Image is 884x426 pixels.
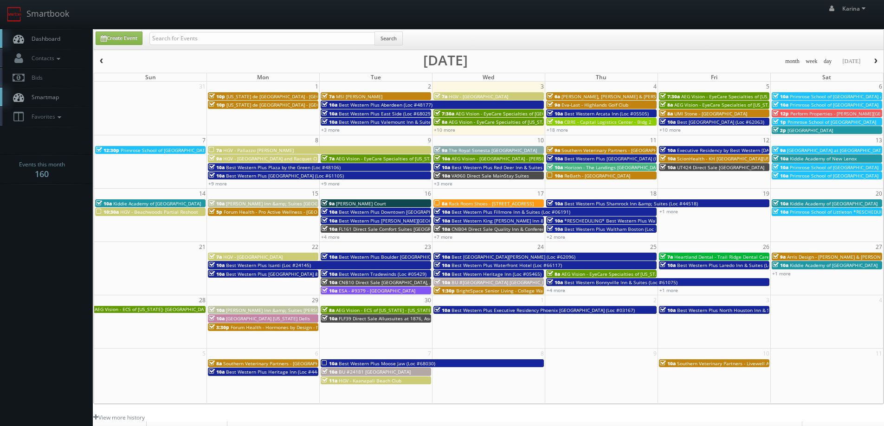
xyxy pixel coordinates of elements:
span: ScionHealth - KH [GEOGRAPHIC_DATA][US_STATE] [677,155,787,162]
a: +3 more [434,180,452,187]
span: 5 [201,349,206,358]
span: 14 [198,189,206,198]
span: Executive Residency by Best Western [DATE] (Loc #44764) [677,147,806,153]
span: 22 [311,242,319,252]
span: 10a [209,369,225,375]
span: Best Western Arcata Inn (Loc #05505) [564,110,649,117]
span: 6a [547,93,560,100]
span: 10a [434,226,450,232]
span: 10a [322,209,337,215]
a: +4 more [321,234,340,240]
span: 10a [209,262,225,268]
span: 10a [660,262,676,268]
span: 10a [547,172,563,179]
span: The Royal Sonesta [GEOGRAPHIC_DATA] [449,147,537,153]
span: 10a [209,172,225,179]
span: 7 [427,349,432,358]
span: 19 [762,189,770,198]
span: 9a [773,147,786,153]
span: 8a [434,200,447,207]
span: 8 [314,135,319,145]
span: Southern Veterinary Partners - [GEOGRAPHIC_DATA] [223,360,338,367]
button: month [782,56,803,67]
span: 16 [424,189,432,198]
span: 15 [311,189,319,198]
span: Primrose School of [GEOGRAPHIC_DATA] [787,119,876,125]
span: *RESCHEDULING* Best Western Plus Waltham Boston (Loc #22009) [564,217,716,224]
span: 30 [424,295,432,305]
span: HGV - Kaanapali Beach Club [339,377,401,384]
a: +10 more [434,127,455,133]
span: 24 [536,242,545,252]
span: Best Western Plus Plaza by the Green (Loc #48106) [226,164,341,171]
span: 10a [547,279,563,286]
span: 17 [536,189,545,198]
span: Kiddie Academy of [GEOGRAPHIC_DATA] [790,200,878,207]
span: Best Western Plus [GEOGRAPHIC_DATA] & Suites (Loc #61086) [226,271,364,277]
span: AEG Vision - [GEOGRAPHIC_DATA] - [PERSON_NAME][GEOGRAPHIC_DATA] [452,155,611,162]
span: Best Western Plus Fillmore Inn & Suites (Loc #06191) [452,209,570,215]
button: day [820,56,835,67]
span: 8 [540,349,545,358]
button: [DATE] [839,56,864,67]
span: 9a [547,102,560,108]
a: +1 more [772,270,791,277]
span: 6 [314,349,319,358]
span: 10a [322,315,337,322]
span: HGV - Beachwoods Partial Reshoot [120,209,198,215]
span: 7a [322,93,335,100]
a: +7 more [434,234,452,240]
span: 9a [434,147,447,153]
span: 3 [765,295,770,305]
span: Southern Veterinary Partners - Livewell Animal Urgent Care of [GEOGRAPHIC_DATA] [677,360,862,367]
span: 10a [322,102,337,108]
span: 10a [773,200,788,207]
span: 13 [875,135,883,145]
span: Horizon - The Landings [GEOGRAPHIC_DATA] [564,164,663,171]
span: 10a [773,155,788,162]
span: Wed [483,73,494,81]
a: +3 more [321,127,340,133]
span: 28 [198,295,206,305]
span: HGV - [GEOGRAPHIC_DATA] and Racquet Club [223,155,323,162]
span: Best Western Plus Valemount Inn & Suites (Loc #62120) [339,119,464,125]
span: 10a [322,279,337,286]
span: 7:30a [434,110,454,117]
span: 9a [209,155,222,162]
span: 7a [209,147,222,153]
a: +1 more [659,287,678,293]
h2: [DATE] [423,56,468,65]
span: 10a [660,147,676,153]
span: 10a [209,307,225,313]
span: 21 [198,242,206,252]
span: 7a [322,155,335,162]
span: 10a [660,119,676,125]
span: Best Western Plus North Houston Inn & Suites (Loc #44475) [677,307,811,313]
span: Best Western Heritage Inn (Loc #05465) [452,271,542,277]
span: 10a [322,226,337,232]
span: 3:30p [209,324,229,331]
span: 9a [773,254,786,260]
span: BU #24181 [GEOGRAPHIC_DATA] [339,369,411,375]
span: [PERSON_NAME], [PERSON_NAME] & [PERSON_NAME], LLC - [GEOGRAPHIC_DATA] [561,93,740,100]
a: +4 more [547,287,565,293]
span: 10a [547,226,563,232]
span: 8a [322,307,335,313]
span: Primrose School of [GEOGRAPHIC_DATA] [790,102,878,108]
span: 10a [773,164,788,171]
span: 20 [875,189,883,198]
span: Thu [596,73,607,81]
span: 10a [660,155,676,162]
span: 10a [96,200,112,207]
span: 12:30p [96,147,119,153]
span: Best Western Plus Waltham Boston (Loc #22009) [564,226,674,232]
span: 11 [875,349,883,358]
span: HGV - [GEOGRAPHIC_DATA] [449,93,508,100]
span: Eva-Last - Highlands Golf Club [561,102,628,108]
span: [US_STATE] de [GEOGRAPHIC_DATA] - [GEOGRAPHIC_DATA] [226,102,355,108]
span: 1:30p [434,287,455,294]
span: UMI Stone - [GEOGRAPHIC_DATA] [674,110,747,117]
span: 10a [434,307,450,313]
span: Kiddie Academy of [GEOGRAPHIC_DATA] [790,262,878,268]
span: 1p [773,119,786,125]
